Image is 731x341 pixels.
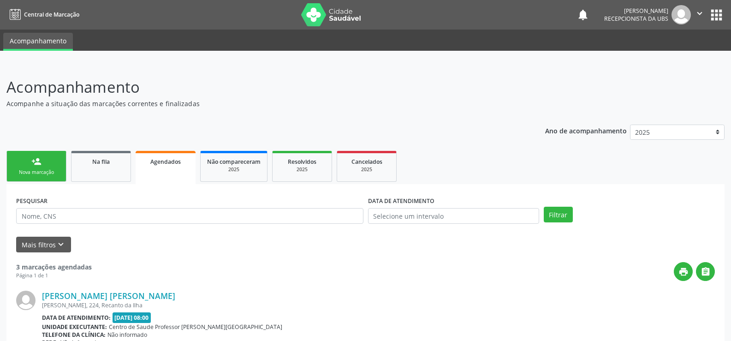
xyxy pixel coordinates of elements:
i: print [678,267,689,277]
span: Recepcionista da UBS [604,15,668,23]
button: print [674,262,693,281]
i: keyboard_arrow_down [56,239,66,250]
i:  [701,267,711,277]
i:  [695,8,705,18]
button: apps [708,7,725,23]
b: Unidade executante: [42,323,107,331]
a: Central de Marcação [6,7,79,22]
button: Filtrar [544,207,573,222]
span: Na fila [92,158,110,166]
div: [PERSON_NAME], 224, Recanto da Ilha [42,301,576,309]
button: notifications [576,8,589,21]
span: [DATE] 08:00 [113,312,151,323]
div: Nova marcação [13,169,59,176]
div: 2025 [207,166,261,173]
button:  [691,5,708,24]
label: DATA DE ATENDIMENTO [368,194,434,208]
span: Não informado [107,331,147,339]
span: Agendados [150,158,181,166]
span: Não compareceram [207,158,261,166]
div: Página 1 de 1 [16,272,92,280]
button:  [696,262,715,281]
p: Acompanhamento [6,76,509,99]
button: Mais filtroskeyboard_arrow_down [16,237,71,253]
span: Resolvidos [288,158,316,166]
a: [PERSON_NAME] [PERSON_NAME] [42,291,175,301]
a: Acompanhamento [3,33,73,51]
div: [PERSON_NAME] [604,7,668,15]
input: Nome, CNS [16,208,363,224]
span: Cancelados [351,158,382,166]
div: 2025 [344,166,390,173]
span: Centro de Saude Professor [PERSON_NAME][GEOGRAPHIC_DATA] [109,323,282,331]
b: Telefone da clínica: [42,331,106,339]
p: Acompanhe a situação das marcações correntes e finalizadas [6,99,509,108]
strong: 3 marcações agendadas [16,263,92,271]
p: Ano de acompanhamento [545,125,627,136]
img: img [672,5,691,24]
img: img [16,291,36,310]
span: Central de Marcação [24,11,79,18]
label: PESQUISAR [16,194,48,208]
input: Selecione um intervalo [368,208,539,224]
div: 2025 [279,166,325,173]
b: Data de atendimento: [42,314,111,322]
div: person_add [31,156,42,167]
